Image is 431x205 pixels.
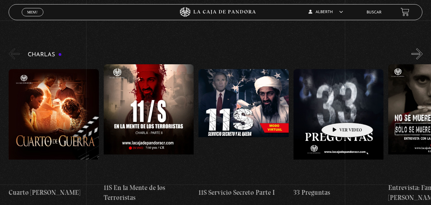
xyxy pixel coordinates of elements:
[104,64,194,203] a: 11S En la Mente de los Terroristas
[104,183,194,203] h4: 11S En la Mente de los Terroristas
[25,16,40,20] span: Cerrar
[9,48,20,59] button: Previous
[28,52,62,58] h3: Charlas
[367,11,382,14] a: Buscar
[198,187,289,198] h4: 11S Servicio Secreto Parte I
[412,48,423,59] button: Next
[308,10,343,14] span: Alberth
[294,187,384,198] h4: 33 Preguntas
[294,64,384,203] a: 33 Preguntas
[9,187,99,198] h4: Cuarto [PERSON_NAME]
[27,10,38,14] span: Menu
[9,64,99,203] a: Cuarto [PERSON_NAME]
[401,8,409,16] a: View your shopping cart
[198,64,289,203] a: 11S Servicio Secreto Parte I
